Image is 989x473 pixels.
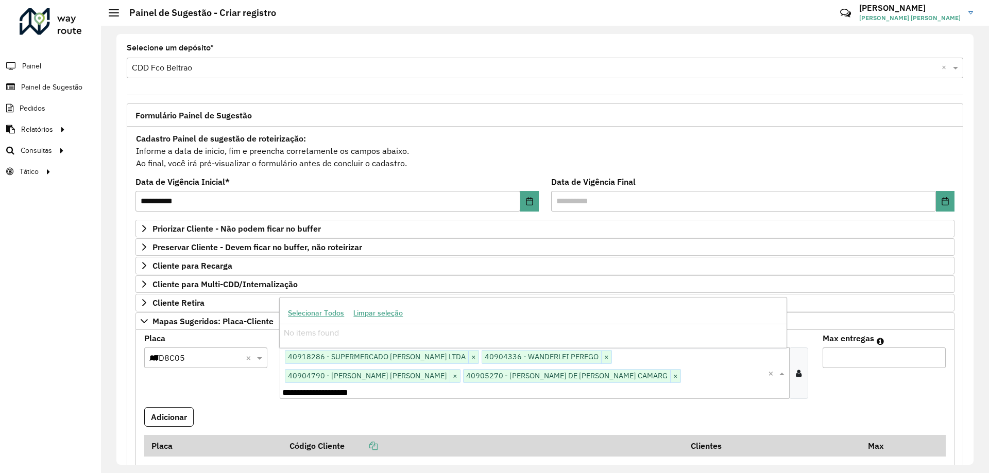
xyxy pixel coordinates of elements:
span: Formulário Painel de Sugestão [135,111,252,119]
span: Mapas Sugeridos: Placa-Cliente [152,317,274,325]
span: Clear all [942,62,950,74]
span: Clear all [246,352,254,364]
span: Priorizar Cliente - Não podem ficar no buffer [152,224,321,233]
span: 40904790 - [PERSON_NAME] [PERSON_NAME] [285,370,450,382]
span: Clear all [768,367,777,379]
a: Contato Rápido [834,2,857,24]
button: Limpar seleção [349,305,407,321]
strong: Cadastro Painel de sugestão de roteirização: [136,133,306,144]
div: No items found [280,324,786,342]
a: Cliente Retira [135,294,954,311]
th: Código Cliente [283,435,684,457]
button: Choose Date [936,191,954,212]
span: 40905270 - [PERSON_NAME] DE [PERSON_NAME] CAMARG [464,370,670,382]
label: Data de Vigência Inicial [135,176,230,188]
span: × [450,370,460,382]
span: Cliente para Multi-CDD/Internalização [152,280,298,288]
span: Tático [20,166,39,177]
span: Pedidos [20,103,45,114]
ng-dropdown-panel: Options list [279,297,787,348]
span: Preservar Cliente - Devem ficar no buffer, não roteirizar [152,243,362,251]
button: Adicionar [144,407,194,427]
a: Cliente para Recarga [135,257,954,274]
label: Data de Vigência Final [551,176,636,188]
a: Cliente para Multi-CDD/Internalização [135,275,954,293]
span: × [468,351,479,363]
h2: Painel de Sugestão - Criar registro [119,7,276,19]
span: 40918286 - SUPERMERCADO [PERSON_NAME] LTDA [285,351,468,363]
div: Informe a data de inicio, fim e preencha corretamente os campos abaixo. Ao final, você irá pré-vi... [135,132,954,170]
span: [PERSON_NAME] [PERSON_NAME] [859,13,961,23]
span: Cliente Retira [152,299,204,307]
th: Max [861,435,902,457]
span: × [670,370,680,382]
th: Placa [144,435,283,457]
label: Max entregas [823,332,874,344]
a: Preservar Cliente - Devem ficar no buffer, não roteirizar [135,238,954,256]
a: Copiar [345,441,378,451]
span: Painel [22,61,41,72]
span: Consultas [21,145,52,156]
label: Placa [144,332,165,344]
h3: [PERSON_NAME] [859,3,961,13]
span: Relatórios [21,124,53,135]
button: Choose Date [520,191,539,212]
span: Cliente para Recarga [152,261,232,270]
a: Priorizar Cliente - Não podem ficar no buffer [135,220,954,237]
a: Mapas Sugeridos: Placa-Cliente [135,312,954,330]
span: Painel de Sugestão [21,82,82,93]
button: Selecionar Todos [283,305,349,321]
span: × [601,351,611,363]
th: Clientes [684,435,861,457]
label: Selecione um depósito [127,42,214,54]
em: Máximo de clientes que serão colocados na mesma rota com os clientes informados [877,337,884,345]
span: 40904336 - WANDERLEI PEREGO [482,351,601,363]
